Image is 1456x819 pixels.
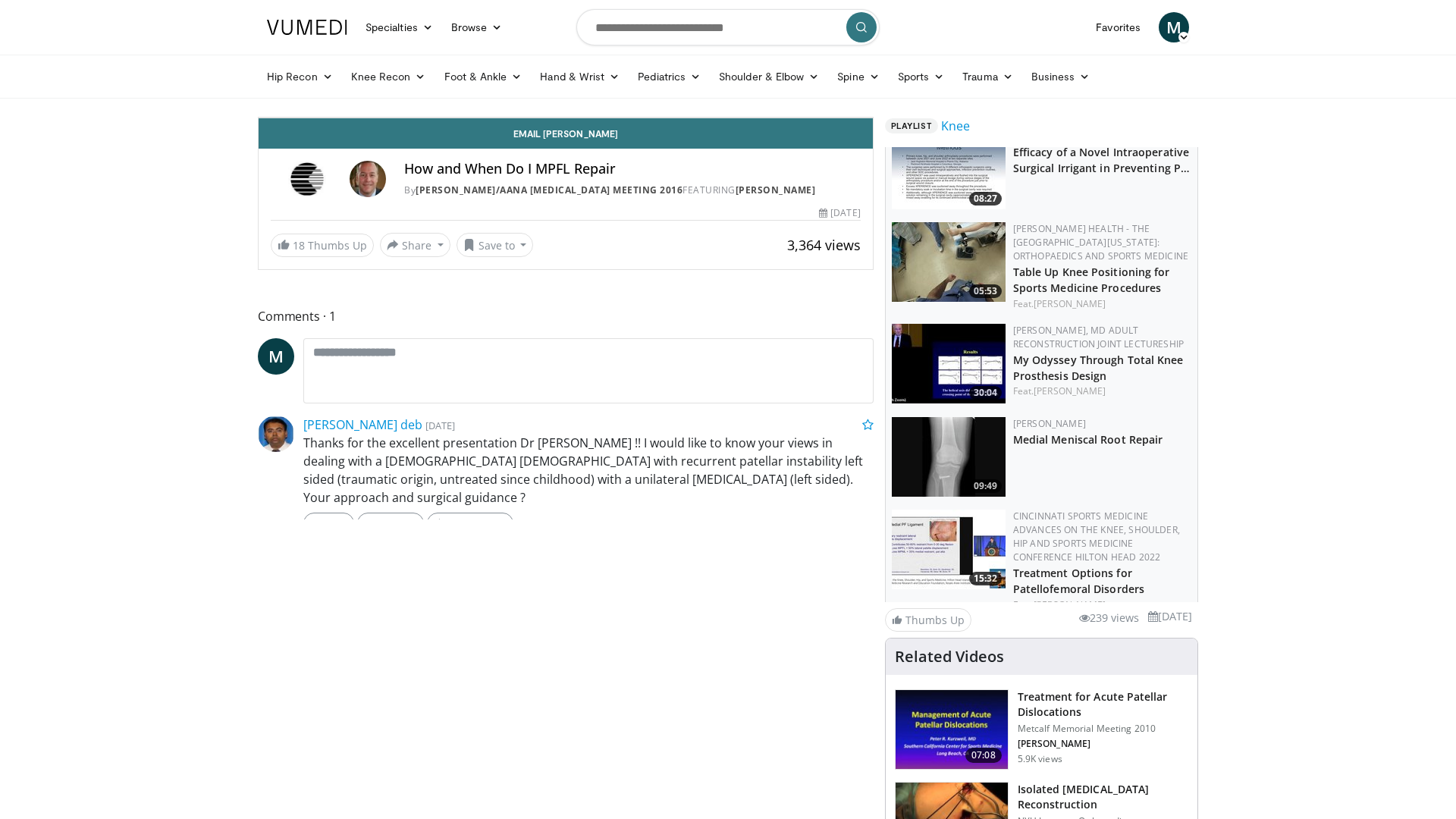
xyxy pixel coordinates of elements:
span: 30:04 [969,386,1002,400]
a: Reply [303,513,354,534]
a: Medial Meniscal Root Repair [1013,432,1163,447]
a: M [1159,12,1189,42]
div: [DATE] [819,206,860,220]
a: Shoulder & Elbow [710,61,828,92]
li: 239 views [1079,610,1139,626]
a: Cincinnati Sports Medicine Advances on the Knee, Shoulder, Hip and Sports Medicine Conference Hil... [1013,510,1180,563]
a: Treatment Options for Patellofemoral Disorders [1013,566,1144,596]
a: [PERSON_NAME] Health - The [GEOGRAPHIC_DATA][US_STATE]: Orthopaedics and Sports Medicine [1013,222,1188,262]
a: 05:53 [892,222,1006,302]
a: Spine [828,61,888,92]
a: Efficacy of a Novel Intraoperative Surgical Irrigant in Preventing P… [1013,145,1190,175]
span: 08:27 [969,192,1002,206]
a: Hip Recon [258,61,342,92]
a: [PERSON_NAME] [1013,417,1086,430]
a: [PERSON_NAME] [736,184,816,196]
a: 07:08 Treatment for Acute Patellar Dislocations Metcalf Memorial Meeting 2010 [PERSON_NAME] 5.9K ... [895,689,1188,770]
a: Knee Recon [342,61,435,92]
a: Specialties [356,12,442,42]
a: Hand & Wrist [531,61,629,92]
p: Metcalf Memorial Meeting 2010 [1018,723,1188,735]
li: [DATE] [1148,608,1192,625]
span: 15:32 [969,572,1002,585]
a: Table Up Knee Positioning for Sports Medicine Procedures [1013,265,1170,295]
a: 15:32 [892,510,1006,589]
img: 6d1c6822-5ed3-4938-bc61-0ad3c01bef32.150x105_q85_crop-smart_upscale.jpg [892,510,1006,589]
a: Email [PERSON_NAME] [259,118,873,149]
a: Thumbs Up [427,513,513,534]
a: 08:27 [892,130,1006,209]
span: 09:49 [969,479,1002,493]
a: Pediatrics [629,61,710,92]
a: Thumbs Up [885,608,971,632]
video-js: Video Player [259,118,873,118]
img: 6ef9afb7-4c59-4f4f-bfe3-3cc9ec27f0c9.150x105_q85_crop-smart_upscale.jpg [892,324,1006,403]
button: Share [380,233,450,257]
p: Thanks for the excellent presentation Dr [PERSON_NAME] !! I would like to know your views in deal... [303,434,874,507]
img: 1119205_3.png.150x105_q85_crop-smart_upscale.jpg [892,417,1006,497]
span: 05:53 [969,284,1002,298]
a: [PERSON_NAME] deb [303,416,422,433]
a: [PERSON_NAME] [1034,384,1106,397]
a: 09:49 [892,417,1006,497]
span: 3,364 views [787,236,861,254]
a: M [258,338,294,375]
div: Feat. [1013,384,1191,398]
img: Avatar [350,161,386,197]
a: Knee [941,117,970,135]
a: [PERSON_NAME] [1034,297,1106,310]
h3: Isolated [MEDICAL_DATA] Reconstruction [1018,782,1188,812]
h4: How and When Do I MPFL Repair [404,161,861,177]
img: 51d3f9e4-e361-403f-9d78-b7645b3fa504.150x105_q85_crop-smart_upscale.jpg [892,130,1006,209]
p: 5.9K views [1018,753,1062,765]
a: Sports [889,61,954,92]
a: [PERSON_NAME], MD Adult Reconstruction Joint Lectureship [1013,324,1184,350]
div: Feat. [1013,297,1191,311]
span: 07:08 [965,748,1002,763]
span: Playlist [885,118,938,133]
a: [PERSON_NAME]/AANA [MEDICAL_DATA] Meeting 2016 [416,184,682,196]
input: Search topics, interventions [576,9,880,45]
span: Comments 1 [258,306,874,326]
img: Metcalf/AANA Arthroscopic Surgery Meeting 2016 [271,161,344,197]
img: 7f53b4a9-2576-4161-893f-388107fc5203.150x105_q85_crop-smart_upscale.jpg [892,222,1006,302]
a: Foot & Ankle [435,61,532,92]
small: [DATE] [425,419,455,432]
div: Feat. [1013,598,1191,612]
p: [PERSON_NAME] [1018,738,1188,750]
h3: Treatment for Acute Patellar Dislocations [1018,689,1188,720]
a: [PERSON_NAME] [1034,598,1106,611]
a: Trauma [953,61,1022,92]
a: Message [357,513,424,534]
h4: Related Videos [895,648,1004,666]
a: Business [1022,61,1100,92]
span: 18 [293,238,305,253]
a: 30:04 [892,324,1006,403]
a: Browse [442,12,512,42]
img: Picture_1_16_3.png.150x105_q85_crop-smart_upscale.jpg [896,690,1008,769]
a: Favorites [1087,12,1150,42]
img: VuMedi Logo [267,20,347,35]
img: Avatar [258,416,294,452]
button: Save to [457,233,534,257]
a: My Odyssey Through Total Knee Prosthesis Design [1013,353,1184,383]
div: By FEATURING [404,184,861,197]
a: 18 Thumbs Up [271,234,374,257]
